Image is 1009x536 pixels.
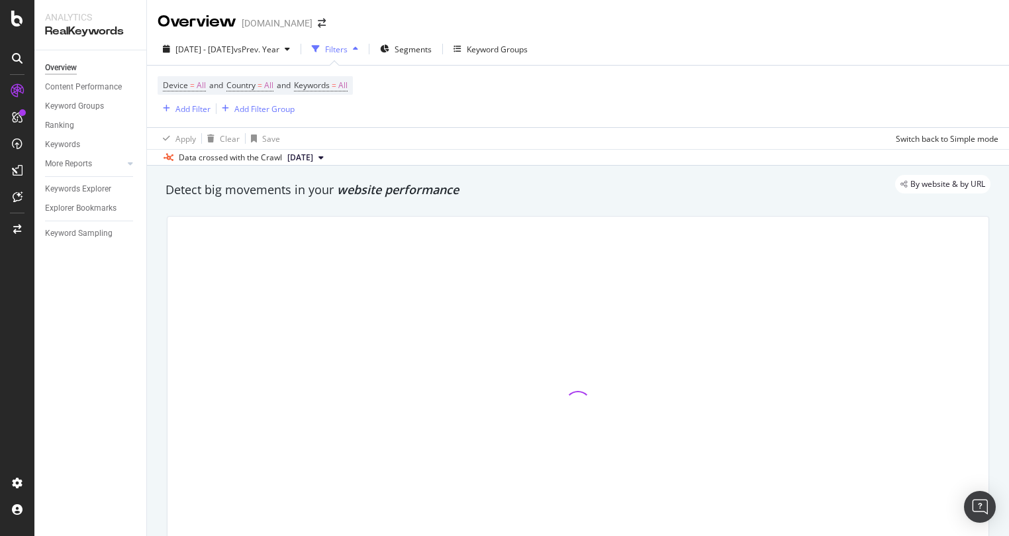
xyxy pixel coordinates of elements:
[895,175,990,193] div: legacy label
[45,201,137,215] a: Explorer Bookmarks
[234,103,295,115] div: Add Filter Group
[448,38,533,60] button: Keyword Groups
[190,80,195,91] span: =
[45,61,77,75] div: Overview
[45,227,137,241] a: Keyword Sampling
[264,76,273,95] span: All
[158,101,211,117] button: Add Filter
[277,80,291,91] span: and
[338,76,348,95] span: All
[262,133,280,144] div: Save
[325,44,348,55] div: Filters
[158,38,295,60] button: [DATE] - [DATE]vsPrev. Year
[282,150,329,166] button: [DATE]
[467,44,528,55] div: Keyword Groups
[163,80,188,91] span: Device
[375,38,437,60] button: Segments
[395,44,432,55] span: Segments
[158,128,196,149] button: Apply
[45,24,136,39] div: RealKeywords
[226,80,256,91] span: Country
[45,201,117,215] div: Explorer Bookmarks
[45,138,137,152] a: Keywords
[175,133,196,144] div: Apply
[158,11,236,33] div: Overview
[45,119,74,133] div: Ranking
[45,138,80,152] div: Keywords
[45,119,137,133] a: Ranking
[287,152,313,164] span: 2025 Aug. 20th
[45,61,137,75] a: Overview
[896,133,998,144] div: Switch back to Simple mode
[202,128,240,149] button: Clear
[307,38,363,60] button: Filters
[175,103,211,115] div: Add Filter
[45,80,137,94] a: Content Performance
[964,491,996,523] div: Open Intercom Messenger
[45,157,124,171] a: More Reports
[890,128,998,149] button: Switch back to Simple mode
[332,80,336,91] span: =
[45,99,104,113] div: Keyword Groups
[175,44,234,55] span: [DATE] - [DATE]
[910,180,985,188] span: By website & by URL
[45,227,113,241] div: Keyword Sampling
[45,80,122,94] div: Content Performance
[220,133,240,144] div: Clear
[318,19,326,28] div: arrow-right-arrow-left
[258,80,262,91] span: =
[45,182,111,196] div: Keywords Explorer
[246,128,280,149] button: Save
[45,11,136,24] div: Analytics
[216,101,295,117] button: Add Filter Group
[294,80,330,91] span: Keywords
[234,44,279,55] span: vs Prev. Year
[45,182,137,196] a: Keywords Explorer
[179,152,282,164] div: Data crossed with the Crawl
[45,99,137,113] a: Keyword Groups
[45,157,92,171] div: More Reports
[197,76,206,95] span: All
[242,17,312,30] div: [DOMAIN_NAME]
[209,80,223,91] span: and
